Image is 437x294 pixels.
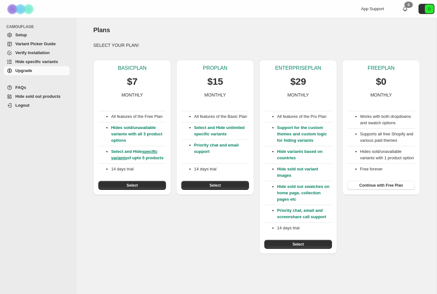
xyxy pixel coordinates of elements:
li: Hides sold/unavailable variants with 1 product option [360,148,415,161]
p: ENTERPRISE PLAN [275,65,321,71]
a: Verify Installation [4,48,70,57]
span: Avatar with initials D [425,4,434,13]
li: Supports all free Shopify and various paid themes [360,131,415,144]
p: Hide sold out variant images [277,166,332,179]
p: Priority chat, email and screenshare call support [277,207,332,220]
a: Variant Picker Guide [4,39,70,48]
span: FAQs [15,85,26,90]
p: $0 [376,75,386,88]
span: Select [126,183,138,188]
button: Continue with Free Plan [347,181,415,190]
span: Upgrade [15,68,32,73]
text: D [428,7,431,11]
p: MONTHLY [287,92,309,98]
p: SELECT YOUR PLAN! [93,42,420,48]
p: All features of the Basic Plan [194,113,249,120]
a: Upgrade [4,66,70,75]
p: MONTHLY [370,92,392,98]
p: Support for the custom themes and custom logic for hiding variants [277,125,332,144]
span: Select [292,242,304,247]
span: CAMOUFLAGE [6,24,72,29]
p: PRO PLAN [203,65,227,71]
p: Hides sold/unavailable variants with all 3 product options [111,125,166,144]
p: $15 [207,75,223,88]
span: Verify Installation [15,50,50,55]
span: Select [209,183,221,188]
span: Setup [15,32,27,37]
p: All features of the Free Plan [111,113,166,120]
span: Hide specific variants [15,59,58,64]
a: Logout [4,101,70,110]
p: 14 days trial [194,166,249,172]
button: Select [98,181,166,190]
span: Logout [15,103,29,108]
p: MONTHLY [121,92,143,98]
span: Plans [93,26,110,33]
span: Variant Picker Guide [15,41,56,46]
p: Hide variants based on countries [277,148,332,161]
li: Free forever [360,166,415,172]
button: Avatar with initials D [418,4,434,14]
span: App Support [361,6,384,11]
p: Priority chat and email support [194,142,249,161]
p: MONTHLY [204,92,226,98]
p: 14 days trial [277,225,332,231]
p: 14 days trial [111,166,166,172]
a: FAQs [4,83,70,92]
div: 0 [404,2,413,8]
p: BASIC PLAN [118,65,147,71]
p: $29 [290,75,306,88]
img: Camouflage [5,0,37,18]
p: $7 [127,75,138,88]
button: Select [264,240,332,249]
span: Continue with Free Plan [359,183,403,188]
p: FREE PLAN [368,65,395,71]
p: All features of the Pro Plan [277,113,332,120]
a: Hide sold out products [4,92,70,101]
button: Select [181,181,249,190]
a: Hide specific variants [4,57,70,66]
li: Works with both dropdowns and swatch options [360,113,415,126]
p: Select and Hide of upto 5 products [111,148,166,161]
span: Hide sold out products [15,94,61,99]
a: Setup [4,31,70,39]
p: Select and Hide unlimited specific variants [194,125,249,137]
a: 0 [402,6,408,12]
p: Hide sold out swatches on home page, collection pages etc [277,183,332,203]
